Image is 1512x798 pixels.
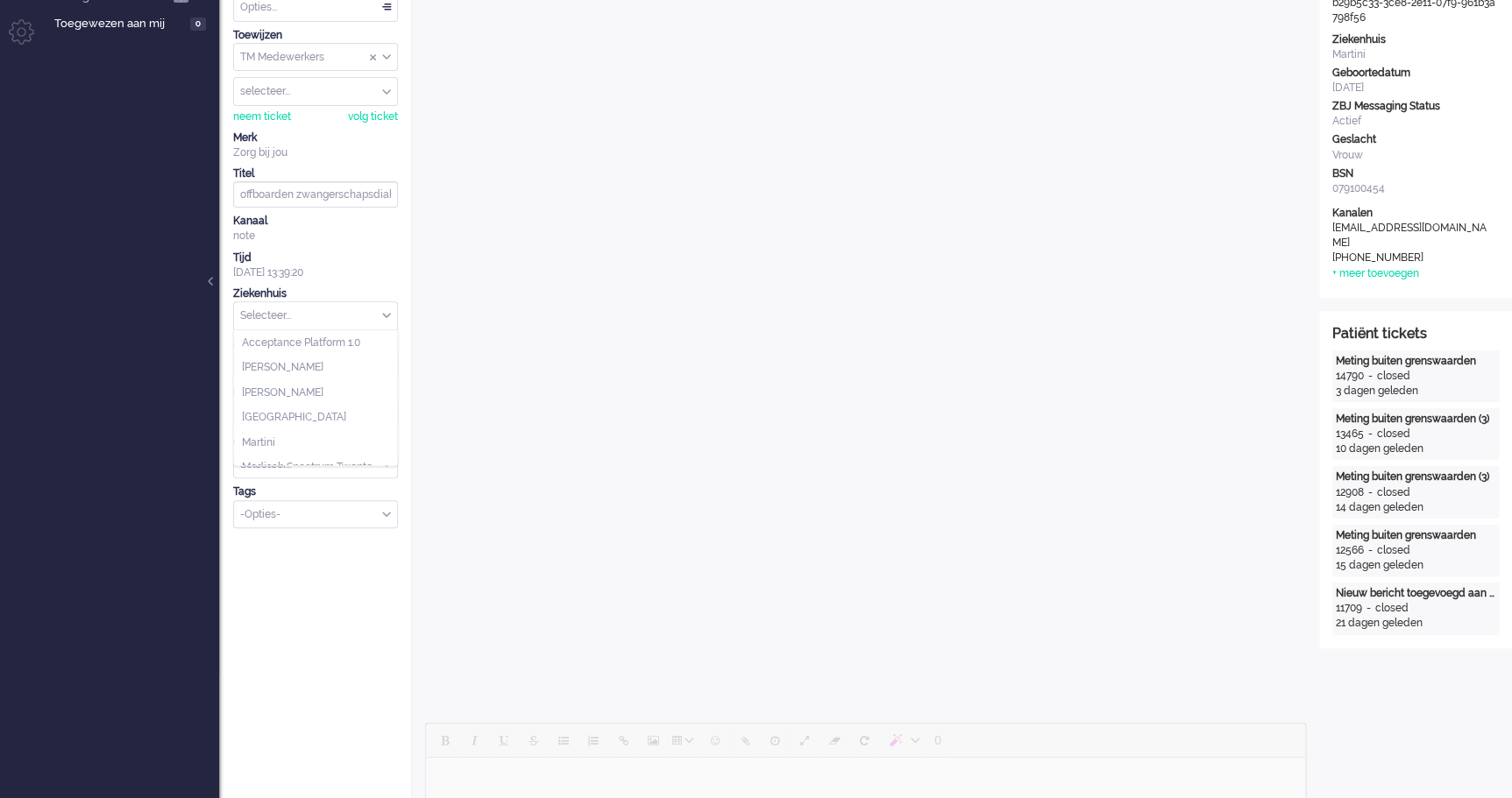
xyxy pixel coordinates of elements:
[1336,616,1495,631] div: 21 dagen geleden
[1364,485,1377,500] div: -
[1377,427,1410,441] div: closed
[1336,441,1495,456] div: 10 dagen geleden
[1364,369,1377,384] div: -
[1332,66,1499,81] div: Geboortedatum
[1332,221,1490,251] div: [EMAIL_ADDRESS][DOMAIN_NAME]
[54,16,185,32] span: Toegewezen aan mij
[190,18,206,31] span: 0
[7,7,872,38] body: Rich Text Area. Press ALT-0 for help.
[1364,543,1377,558] div: -
[1332,206,1499,221] div: Kanalen
[1375,601,1409,616] div: closed
[242,410,346,425] span: [GEOGRAPHIC_DATA]
[233,43,398,72] div: Assign Group
[1332,251,1490,265] div: [PHONE_NUMBER]
[233,77,398,106] div: Assign User
[234,405,397,430] li: Maasstad ziekenhuis
[1336,427,1364,441] div: 13465
[233,166,398,181] div: Titel
[233,214,398,229] div: Kanaal
[234,330,397,356] li: Acceptance Platform 1.0
[1332,148,1499,163] div: Vrouw
[233,109,291,124] div: neem ticket
[1362,601,1375,616] div: -
[233,28,398,43] div: Toewijzen
[1332,166,1499,181] div: BSN
[1332,32,1499,47] div: Ziekenhuis
[1332,99,1499,114] div: ZBJ Messaging Status
[1336,558,1495,573] div: 15 dagen geleden
[1336,485,1364,500] div: 12908
[1336,369,1364,384] div: 14790
[1336,586,1495,601] div: Nieuw bericht toegevoegd aan gesprek
[1336,528,1495,543] div: Meting buiten grenswaarden
[233,286,398,301] div: Ziekenhuis
[1377,543,1410,558] div: closed
[1332,114,1499,129] div: Actief
[1332,81,1499,95] div: [DATE]
[1377,369,1410,384] div: closed
[1332,324,1499,344] div: Patiënt tickets
[234,430,397,455] li: Martini
[233,484,398,499] div: Tags
[234,355,397,380] li: Canisius Wilhelmina
[1336,470,1495,484] div: Meting buiten grenswaarden (3)
[9,19,48,59] li: Admin menu
[1332,132,1499,147] div: Geslacht
[233,251,398,280] div: [DATE] 13:39:20
[1336,412,1495,427] div: Meting buiten grenswaarden (3)
[233,229,398,244] div: note
[1377,485,1410,500] div: closed
[1332,181,1499,196] div: 079100454
[242,385,323,400] span: [PERSON_NAME]
[51,13,219,32] a: Toegewezen aan mij 0
[242,435,275,450] span: Martini
[348,109,398,124] div: volg ticket
[233,251,398,265] div: Tijd
[233,145,398,160] div: Zorg bij jou
[233,131,398,145] div: Merk
[1336,543,1364,558] div: 12566
[234,380,397,406] li: Catharina Ziekenhuis
[1336,500,1495,515] div: 14 dagen geleden
[242,360,323,375] span: [PERSON_NAME]
[1336,601,1362,616] div: 11709
[1364,427,1377,441] div: -
[242,335,360,350] span: Acceptance Platform 1.0
[1336,384,1495,399] div: 3 dagen geleden
[1336,354,1495,369] div: Meting buiten grenswaarden
[1332,266,1419,281] div: + meer toevoegen
[234,455,397,480] li: Medisch Spectrum Twente
[1332,47,1499,62] div: Martini
[242,460,373,475] span: Medisch Spectrum Twente
[233,500,398,529] div: Select Tags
